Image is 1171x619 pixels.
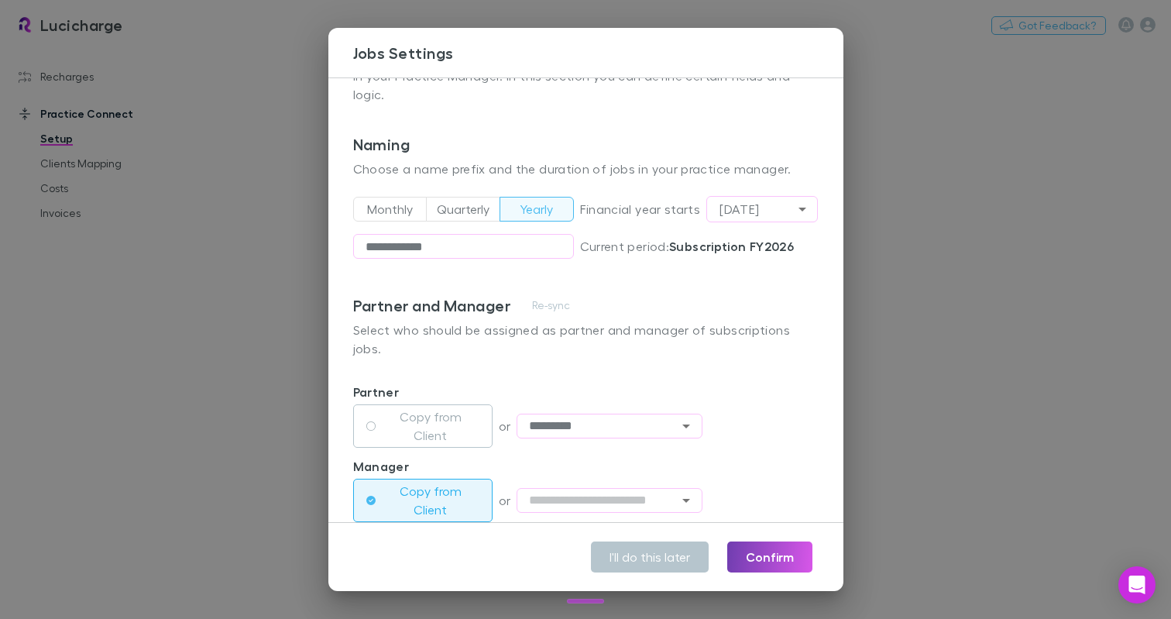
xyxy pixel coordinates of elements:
label: Copy from Client [382,408,479,445]
p: Choose a name prefix and the duration of jobs in your practice manager. [353,160,819,178]
button: Re-sync [523,296,579,315]
button: I'll do this later [591,542,709,573]
button: Quarterly [426,197,500,222]
p: or [499,491,517,510]
h3: Naming [353,135,410,153]
label: Copy from Client [382,482,479,519]
p: Select who should be assigned as partner and manager of subscriptions jobs. [353,321,819,358]
h3: Partner and Manager [353,296,511,315]
p: or [499,417,517,435]
button: Copy from Client [353,479,493,522]
button: Open [675,490,697,511]
p: Current period: [580,237,795,256]
button: Copy from Client [353,404,493,448]
h3: Jobs Settings [353,43,843,62]
p: Rechargly automatically creates, updates and completes subscriptions jobs in your Practice Manage... [353,48,819,135]
p: Partner [353,383,819,401]
button: Open [675,415,697,437]
button: Monthly [353,197,428,222]
span: Financial year starts [580,200,707,218]
button: Yearly [500,197,574,222]
strong: Subscription FY2026 [669,239,794,254]
p: Manager [353,457,819,476]
button: Confirm [727,542,812,573]
div: Open Intercom Messenger [1118,566,1156,604]
div: [DATE] [707,197,816,222]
